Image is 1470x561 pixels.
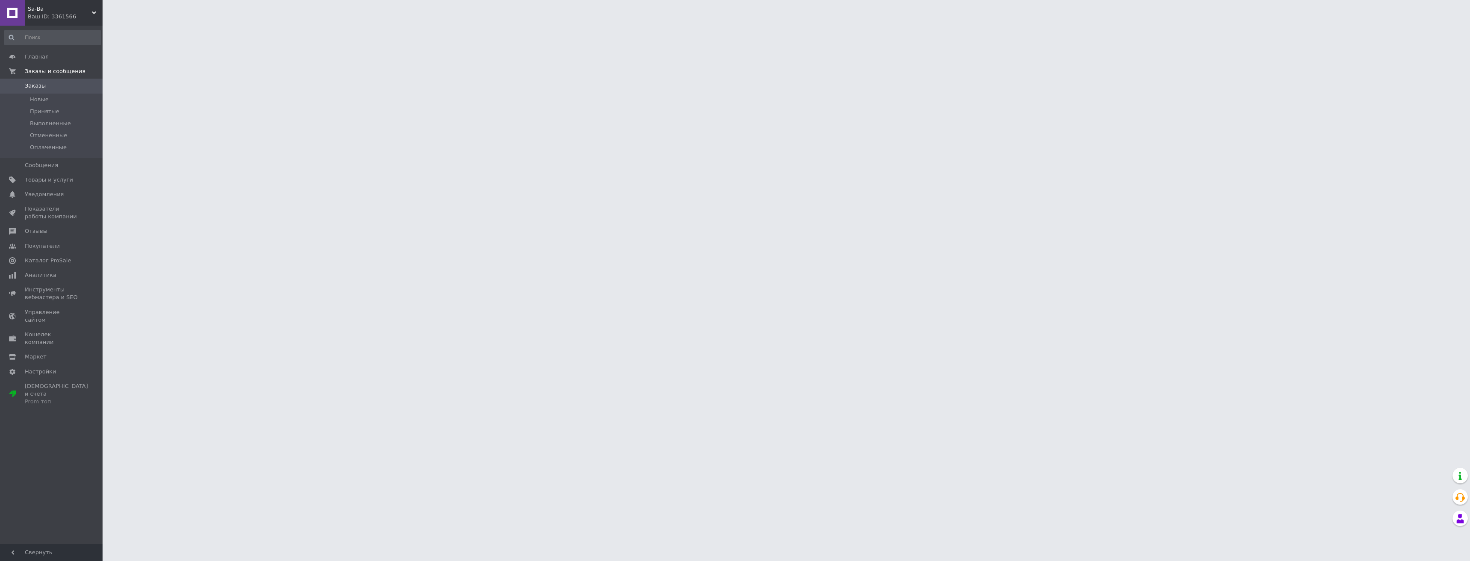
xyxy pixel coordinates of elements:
[25,398,88,405] div: Prom топ
[25,242,60,250] span: Покупатели
[25,382,88,406] span: [DEMOGRAPHIC_DATA] и счета
[25,368,56,376] span: Настройки
[28,13,103,21] div: Ваш ID: 3361566
[25,257,71,264] span: Каталог ProSale
[30,120,71,127] span: Выполненные
[30,144,67,151] span: Оплаченные
[25,286,79,301] span: Инструменты вебмастера и SEO
[25,331,79,346] span: Кошелек компании
[25,53,49,61] span: Главная
[25,353,47,361] span: Маркет
[30,96,49,103] span: Новые
[25,191,64,198] span: Уведомления
[25,271,56,279] span: Аналитика
[25,205,79,220] span: Показатели работы компании
[30,132,67,139] span: Отмененные
[25,162,58,169] span: Сообщения
[25,308,79,324] span: Управление сайтом
[28,5,92,13] span: Sa-Ba
[30,108,59,115] span: Принятые
[25,227,47,235] span: Отзывы
[4,30,101,45] input: Поиск
[25,176,73,184] span: Товары и услуги
[25,82,46,90] span: Заказы
[25,68,85,75] span: Заказы и сообщения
